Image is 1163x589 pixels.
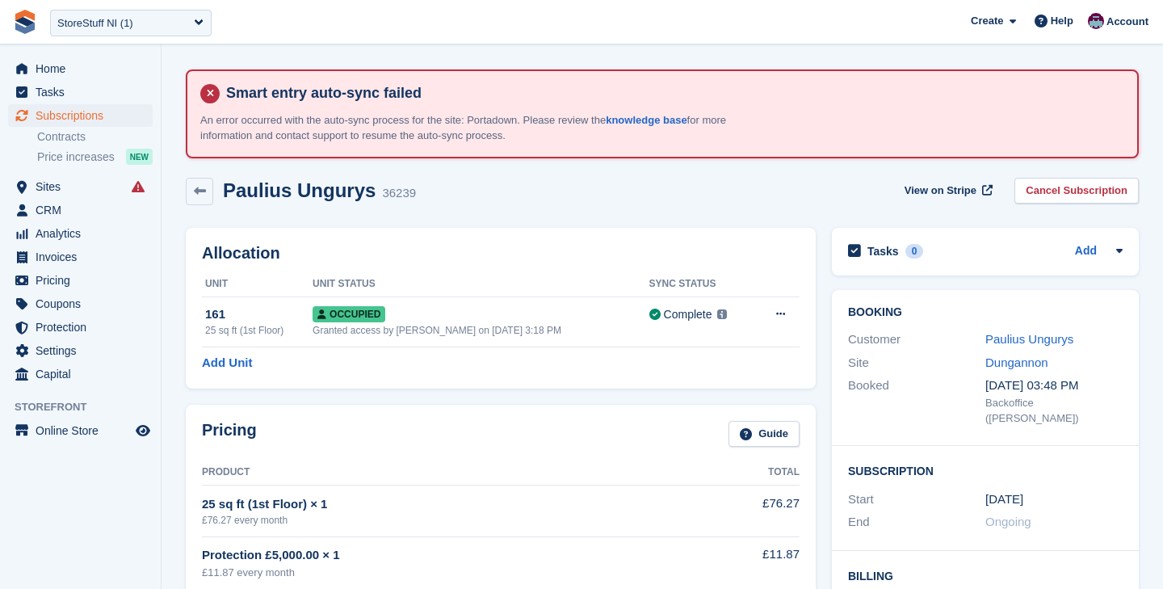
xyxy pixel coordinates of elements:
[37,129,153,145] a: Contracts
[36,363,132,385] span: Capital
[985,490,1023,509] time: 2024-03-22 00:00:00 UTC
[37,148,153,166] a: Price increases NEW
[13,10,37,34] img: stora-icon-8386f47178a22dfd0bd8f6a31ec36ba5ce8667c1dd55bd0f319d3a0aa187defe.svg
[36,57,132,80] span: Home
[313,323,649,338] div: Granted access by [PERSON_NAME] on [DATE] 3:18 PM
[905,244,924,259] div: 0
[848,462,1123,478] h2: Subscription
[57,15,133,32] div: StoreStuff NI (1)
[717,309,727,319] img: icon-info-grey-7440780725fd019a000dd9b08b2336e03edf1995a4989e88bcd33f0948082b44.svg
[848,306,1123,319] h2: Booking
[732,536,800,589] td: £11.87
[8,363,153,385] a: menu
[8,175,153,198] a: menu
[36,339,132,362] span: Settings
[8,246,153,268] a: menu
[1075,242,1097,261] a: Add
[606,114,686,126] a: knowledge base
[36,175,132,198] span: Sites
[664,306,712,323] div: Complete
[200,112,766,144] p: An error occurred with the auto-sync process for the site: Portadown. Please review the for more ...
[985,515,1031,528] span: Ongoing
[867,244,899,259] h2: Tasks
[1088,13,1104,29] img: Brian Young
[985,377,1123,395] div: [DATE] 03:48 PM
[8,199,153,221] a: menu
[202,565,732,581] div: £11.87 every month
[8,316,153,339] a: menu
[898,178,996,204] a: View on Stripe
[202,421,257,448] h2: Pricing
[205,305,313,324] div: 161
[202,271,313,297] th: Unit
[36,292,132,315] span: Coupons
[8,292,153,315] a: menu
[36,199,132,221] span: CRM
[1051,13,1073,29] span: Help
[848,490,985,509] div: Start
[223,179,376,201] h2: Paulius Ungurys
[649,271,754,297] th: Sync Status
[732,486,800,536] td: £76.27
[220,84,1124,103] h4: Smart entry auto-sync failed
[848,330,985,349] div: Customer
[8,81,153,103] a: menu
[15,399,161,415] span: Storefront
[313,271,649,297] th: Unit Status
[36,419,132,442] span: Online Store
[905,183,976,199] span: View on Stripe
[971,13,1003,29] span: Create
[848,567,1123,583] h2: Billing
[202,495,732,514] div: 25 sq ft (1st Floor) × 1
[8,269,153,292] a: menu
[313,306,385,322] span: Occupied
[132,180,145,193] i: Smart entry sync failures have occurred
[37,149,115,165] span: Price increases
[8,339,153,362] a: menu
[36,269,132,292] span: Pricing
[202,546,732,565] div: Protection £5,000.00 × 1
[8,104,153,127] a: menu
[848,354,985,372] div: Site
[36,81,132,103] span: Tasks
[36,104,132,127] span: Subscriptions
[36,222,132,245] span: Analytics
[848,513,985,532] div: End
[126,149,153,165] div: NEW
[8,57,153,80] a: menu
[8,419,153,442] a: menu
[202,460,732,486] th: Product
[205,323,313,338] div: 25 sq ft (1st Floor)
[36,246,132,268] span: Invoices
[848,377,985,427] div: Booked
[728,421,800,448] a: Guide
[202,244,800,263] h2: Allocation
[732,460,800,486] th: Total
[985,332,1073,346] a: Paulius Ungurys
[1106,14,1148,30] span: Account
[8,222,153,245] a: menu
[1014,178,1139,204] a: Cancel Subscription
[985,395,1123,427] div: Backoffice ([PERSON_NAME])
[202,354,252,372] a: Add Unit
[202,513,732,528] div: £76.27 every month
[133,421,153,440] a: Preview store
[382,184,416,203] div: 36239
[985,356,1048,369] a: Dungannon
[36,316,132,339] span: Protection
